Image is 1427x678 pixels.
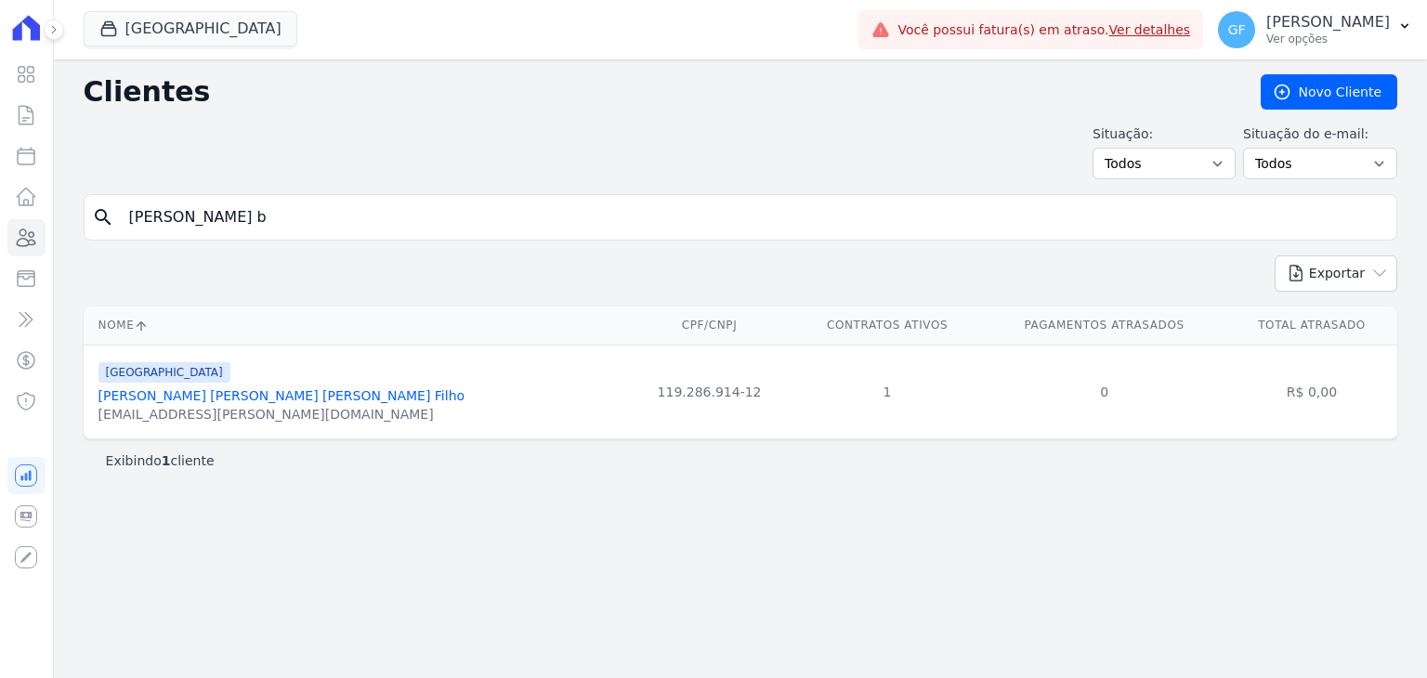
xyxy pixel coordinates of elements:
[1261,74,1397,110] a: Novo Cliente
[626,306,792,345] th: CPF/CNPJ
[1266,13,1390,32] p: [PERSON_NAME]
[98,405,465,424] div: [EMAIL_ADDRESS][PERSON_NAME][DOMAIN_NAME]
[1109,22,1191,37] a: Ver detalhes
[98,388,465,403] a: [PERSON_NAME] [PERSON_NAME] [PERSON_NAME] Filho
[982,306,1226,345] th: Pagamentos Atrasados
[84,11,297,46] button: [GEOGRAPHIC_DATA]
[1203,4,1427,56] button: GF [PERSON_NAME] Ver opções
[1226,306,1397,345] th: Total Atrasado
[1093,124,1236,144] label: Situação:
[982,345,1226,438] td: 0
[1243,124,1397,144] label: Situação do e-mail:
[1275,255,1397,292] button: Exportar
[84,75,1231,109] h2: Clientes
[792,345,982,438] td: 1
[106,451,215,470] p: Exibindo cliente
[897,20,1190,40] span: Você possui fatura(s) em atraso.
[1226,345,1397,438] td: R$ 0,00
[162,453,171,468] b: 1
[84,306,627,345] th: Nome
[1266,32,1390,46] p: Ver opções
[626,345,792,438] td: 119.286.914-12
[92,206,114,228] i: search
[1228,23,1246,36] span: GF
[118,199,1389,236] input: Buscar por nome, CPF ou e-mail
[792,306,982,345] th: Contratos Ativos
[98,362,230,383] span: [GEOGRAPHIC_DATA]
